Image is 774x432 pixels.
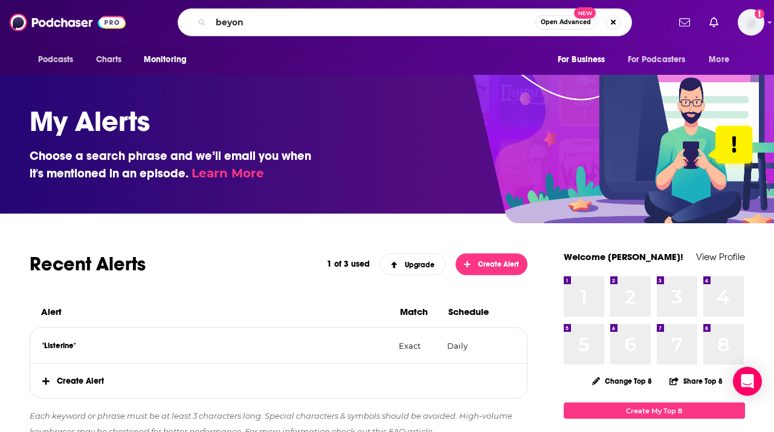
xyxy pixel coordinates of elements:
a: Create My Top 8 [564,402,745,419]
a: Charts [88,48,129,71]
p: 1 of 3 used [327,259,370,269]
input: Search podcasts, credits, & more... [211,13,535,32]
span: More [709,51,729,68]
p: Daily [447,341,495,351]
span: Logged in as kbastian [738,9,764,36]
a: View Profile [696,251,745,262]
a: Welcome [PERSON_NAME]! [564,251,683,262]
button: Create Alert [456,253,528,275]
h3: Choose a search phrase and we’ll email you when it's mentioned in an episode. [30,147,320,182]
h3: Alert [41,306,390,317]
span: Create Alert [464,260,519,268]
button: Show profile menu [738,9,764,36]
button: Change Top 8 [585,373,660,389]
h1: My Alerts [30,104,735,139]
h3: Match [400,306,439,317]
svg: Add a profile image [755,9,764,19]
button: Open AdvancedNew [535,15,596,30]
a: Show notifications dropdown [705,12,723,33]
a: Upgrade [379,253,446,275]
img: Podchaser - Follow, Share and Rate Podcasts [10,11,126,34]
div: Open Intercom Messenger [733,367,762,396]
button: open menu [30,48,89,71]
span: For Podcasters [628,51,686,68]
p: "Listerine" [42,341,390,351]
img: User Profile [738,9,764,36]
span: Podcasts [38,51,74,68]
a: Learn More [192,166,264,180]
button: open menu [700,48,744,71]
button: open menu [549,48,621,71]
span: Open Advanced [541,19,591,25]
span: Upgrade [391,261,434,269]
h3: Schedule [448,306,497,317]
h2: Recent Alerts [30,252,318,276]
span: New [574,7,596,19]
span: Monitoring [144,51,187,68]
button: open menu [135,48,202,71]
div: Search podcasts, credits, & more... [178,8,632,36]
span: For Business [558,51,605,68]
button: open menu [620,48,703,71]
p: Exact [399,341,437,351]
span: Charts [96,51,122,68]
span: Create Alert [30,364,527,398]
button: Share Top 8 [669,369,723,393]
a: Show notifications dropdown [674,12,695,33]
